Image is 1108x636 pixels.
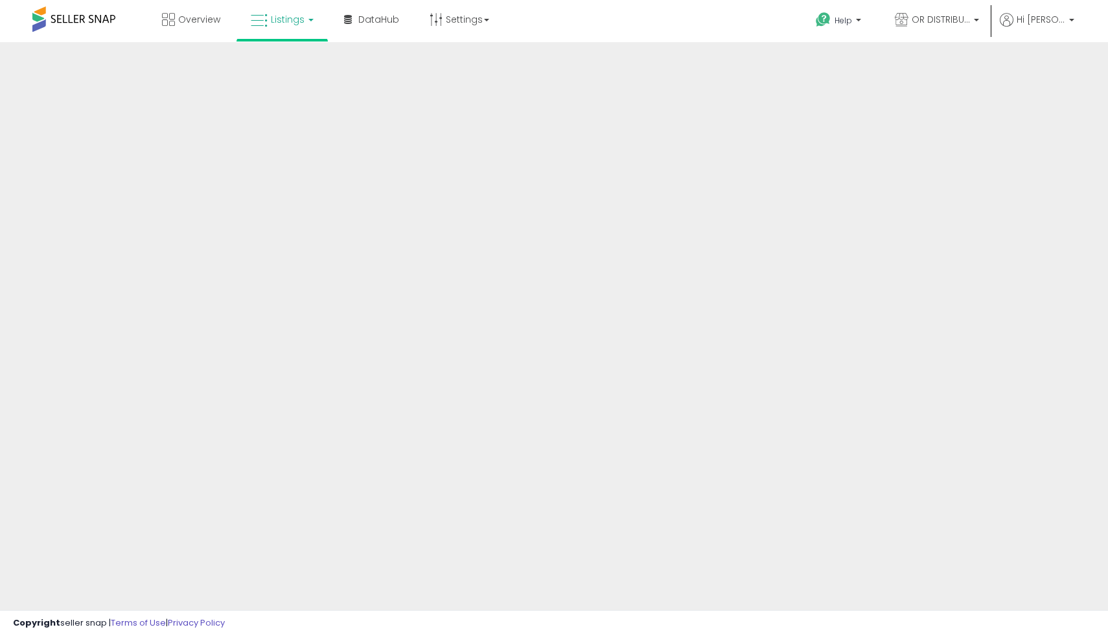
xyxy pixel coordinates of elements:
span: OR DISTRIBUTION [912,13,970,26]
span: Hi [PERSON_NAME] [1017,13,1065,26]
span: Listings [271,13,305,26]
span: Overview [178,13,220,26]
a: Hi [PERSON_NAME] [1000,13,1074,42]
span: Help [835,15,852,26]
span: DataHub [358,13,399,26]
i: Get Help [815,12,831,28]
a: Help [805,2,874,42]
